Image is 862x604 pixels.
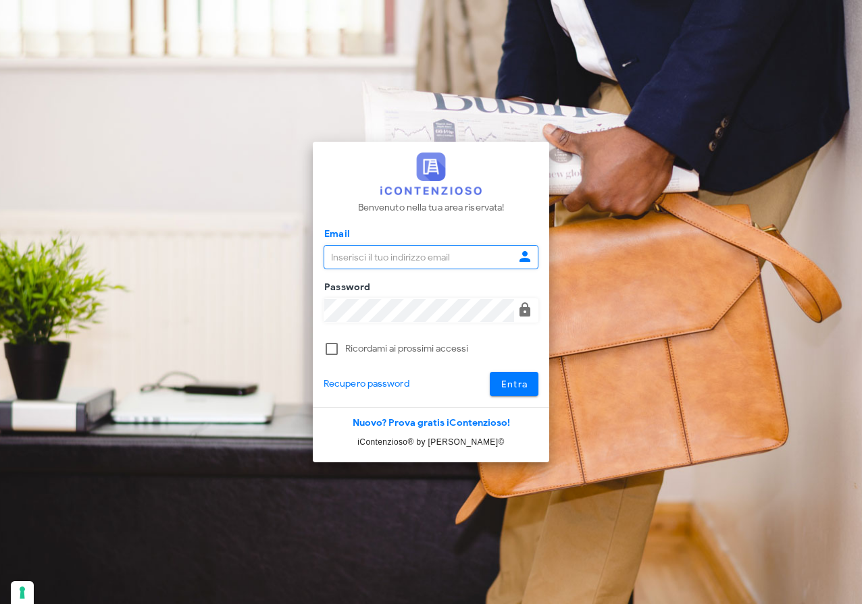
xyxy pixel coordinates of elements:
[353,417,510,429] a: Nuovo? Prova gratis iContenzioso!
[501,379,528,390] span: Entra
[324,377,409,391] a: Recupero password
[358,200,505,215] p: Benvenuto nella tua area riservata!
[490,372,539,396] button: Entra
[324,246,514,269] input: Inserisci il tuo indirizzo email
[320,227,350,241] label: Email
[11,581,34,604] button: Le tue preferenze relative al consenso per le tecnologie di tracciamento
[320,281,371,294] label: Password
[313,435,549,449] p: iContenzioso® by [PERSON_NAME]©
[345,342,538,356] label: Ricordami ai prossimi accessi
